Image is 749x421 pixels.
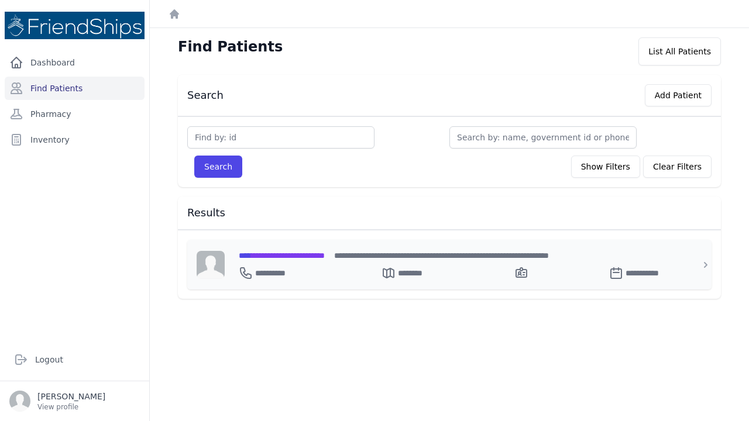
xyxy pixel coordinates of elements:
button: Clear Filters [643,156,712,178]
button: Search [194,156,242,178]
img: person-242608b1a05df3501eefc295dc1bc67a.jpg [197,251,225,279]
p: View profile [37,402,105,412]
h1: Find Patients [178,37,283,56]
a: Inventory [5,128,145,151]
p: [PERSON_NAME] [37,391,105,402]
a: Pharmacy [5,102,145,126]
h3: Results [187,206,712,220]
input: Find by: id [187,126,374,149]
button: Add Patient [645,84,712,106]
a: [PERSON_NAME] View profile [9,391,140,412]
a: Logout [9,348,140,371]
div: List All Patients [638,37,721,65]
a: Find Patients [5,77,145,100]
input: Search by: name, government id or phone [449,126,637,149]
img: Medical Missions EMR [5,12,145,39]
button: Show Filters [571,156,640,178]
a: Dashboard [5,51,145,74]
h3: Search [187,88,224,102]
